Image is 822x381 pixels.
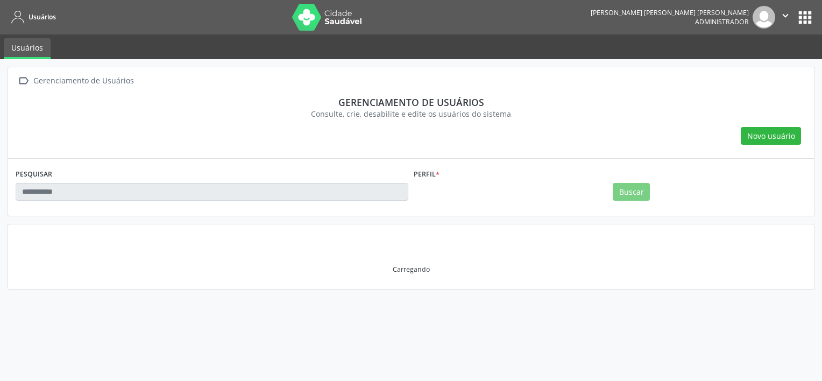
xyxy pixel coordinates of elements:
div: Gerenciamento de usuários [23,96,799,108]
img: img [753,6,775,29]
span: Administrador [695,17,749,26]
a: Usuários [4,38,51,59]
a: Usuários [8,8,56,26]
div: Gerenciamento de Usuários [31,73,136,89]
button: Buscar [613,183,650,201]
a:  Gerenciamento de Usuários [16,73,136,89]
div: Carregando [393,265,430,274]
div: Consulte, crie, desabilite e edite os usuários do sistema [23,108,799,119]
label: Perfil [414,166,440,183]
i:  [780,10,791,22]
i:  [16,73,31,89]
button: Novo usuário [741,127,801,145]
button: apps [796,8,814,27]
button:  [775,6,796,29]
span: Usuários [29,12,56,22]
div: [PERSON_NAME] [PERSON_NAME] [PERSON_NAME] [591,8,749,17]
label: PESQUISAR [16,166,52,183]
span: Novo usuário [747,130,795,142]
